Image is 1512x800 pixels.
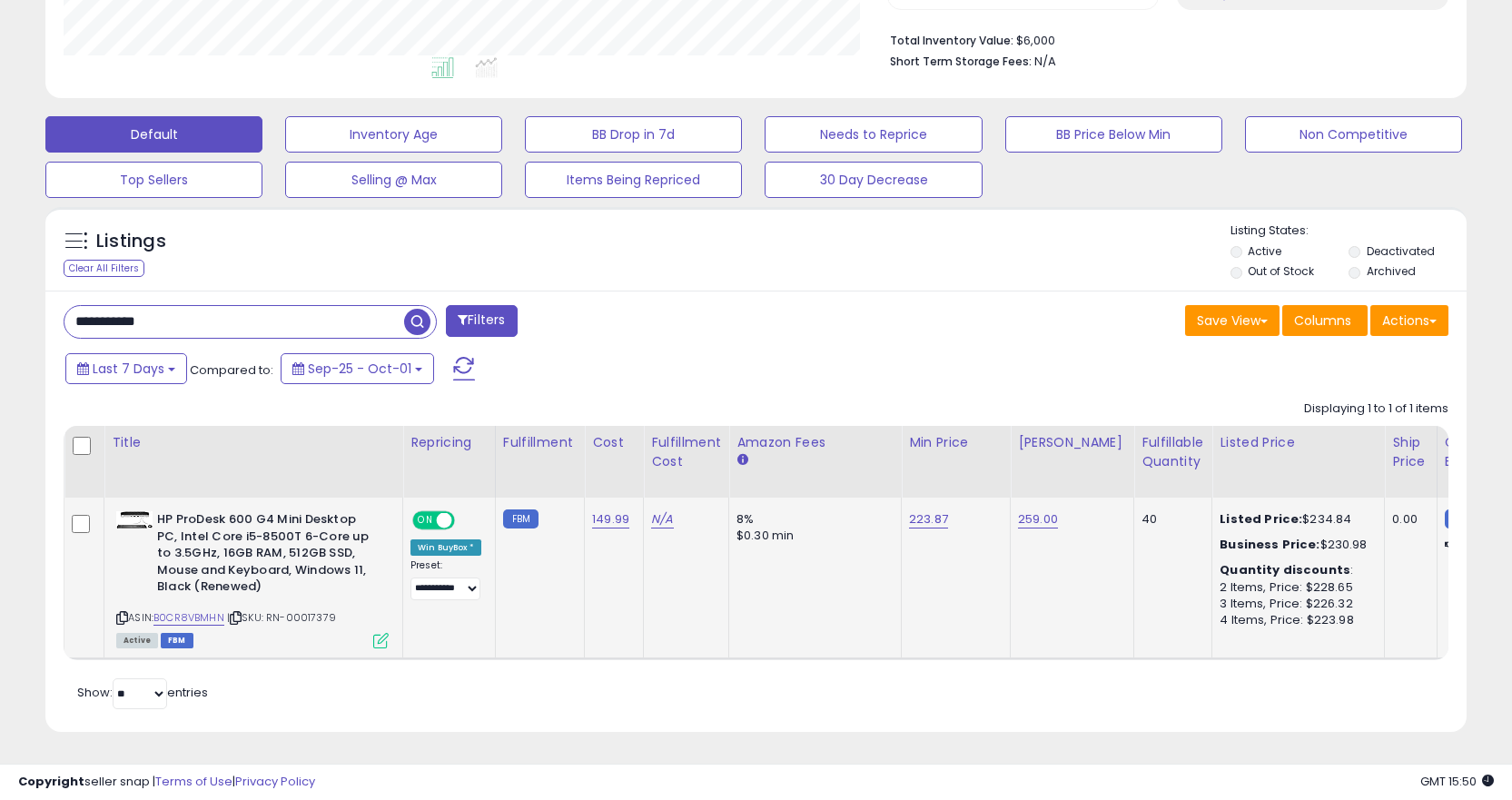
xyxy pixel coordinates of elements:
b: Business Price: [1220,536,1319,553]
div: Fulfillment Cost [651,433,721,471]
div: Title [112,433,395,452]
div: Ship Price [1392,433,1428,471]
span: FBM [161,633,193,648]
button: Default [45,116,262,153]
a: Privacy Policy [235,773,315,790]
button: Inventory Age [285,116,502,153]
span: N/A [1034,53,1056,70]
img: 31gMThOOKYL._SL40_.jpg [116,511,153,528]
button: Columns [1282,305,1368,336]
div: 4 Items, Price: $223.98 [1220,612,1370,628]
button: Filters [446,305,517,337]
button: Items Being Repriced [525,162,742,198]
div: Fulfillment [503,433,577,452]
button: Non Competitive [1245,116,1462,153]
span: | SKU: RN-00017379 [227,610,336,625]
button: Top Sellers [45,162,262,198]
button: Needs to Reprice [765,116,982,153]
button: Selling @ Max [285,162,502,198]
div: 3 Items, Price: $226.32 [1220,596,1370,612]
span: 2025-10-9 15:50 GMT [1420,773,1494,790]
div: 40 [1141,511,1198,528]
div: 8% [736,511,887,528]
span: ON [414,513,437,528]
div: [PERSON_NAME] [1018,433,1126,452]
button: Actions [1370,305,1448,336]
div: 2 Items, Price: $228.65 [1220,579,1370,596]
b: Quantity discounts [1220,561,1350,578]
span: Show: entries [77,684,208,701]
a: 149.99 [592,510,629,528]
div: $234.84 [1220,511,1370,528]
div: Clear All Filters [64,260,144,277]
div: Win BuyBox * [410,539,481,556]
a: Terms of Use [155,773,232,790]
span: Sep-25 - Oct-01 [308,360,411,378]
div: seller snap | | [18,774,315,791]
div: Listed Price [1220,433,1377,452]
button: BB Price Below Min [1005,116,1222,153]
a: 259.00 [1018,510,1058,528]
div: $0.30 min [736,528,887,544]
a: 223.87 [909,510,948,528]
button: Last 7 Days [65,353,187,384]
div: : [1220,562,1370,578]
b: Listed Price: [1220,510,1302,528]
span: Last 7 Days [93,360,164,378]
div: Min Price [909,433,1003,452]
div: Amazon Fees [736,433,894,452]
div: Cost [592,433,636,452]
small: FBM [1445,509,1480,528]
span: All listings currently available for purchase on Amazon [116,633,158,648]
div: ASIN: [116,511,389,646]
b: Short Term Storage Fees: [890,54,1032,69]
button: Sep-25 - Oct-01 [281,353,434,384]
div: 0.00 [1392,511,1422,528]
p: Listing States: [1230,222,1467,240]
button: BB Drop in 7d [525,116,742,153]
small: FBM [503,509,539,528]
li: $6,000 [890,28,1435,50]
label: Active [1248,243,1281,259]
small: Amazon Fees. [736,452,747,469]
button: Save View [1185,305,1280,336]
strong: Copyright [18,773,84,790]
a: N/A [651,510,673,528]
label: Out of Stock [1248,263,1314,279]
a: B0CR8VBMHN [153,610,224,626]
label: Deactivated [1367,243,1435,259]
span: Compared to: [190,361,273,379]
label: Archived [1367,263,1416,279]
div: Fulfillable Quantity [1141,433,1204,471]
b: Total Inventory Value: [890,33,1013,48]
b: HP ProDesk 600 G4 Mini Desktop PC, Intel Core i5-8500T 6-Core up to 3.5GHz, 16GB RAM, 512GB SSD, ... [157,511,378,600]
span: Columns [1294,311,1351,330]
div: $230.98 [1220,537,1370,553]
div: Preset: [410,559,481,600]
h5: Listings [96,229,166,254]
div: Repricing [410,433,488,452]
button: 30 Day Decrease [765,162,982,198]
div: Displaying 1 to 1 of 1 items [1304,400,1448,418]
span: OFF [452,513,481,528]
